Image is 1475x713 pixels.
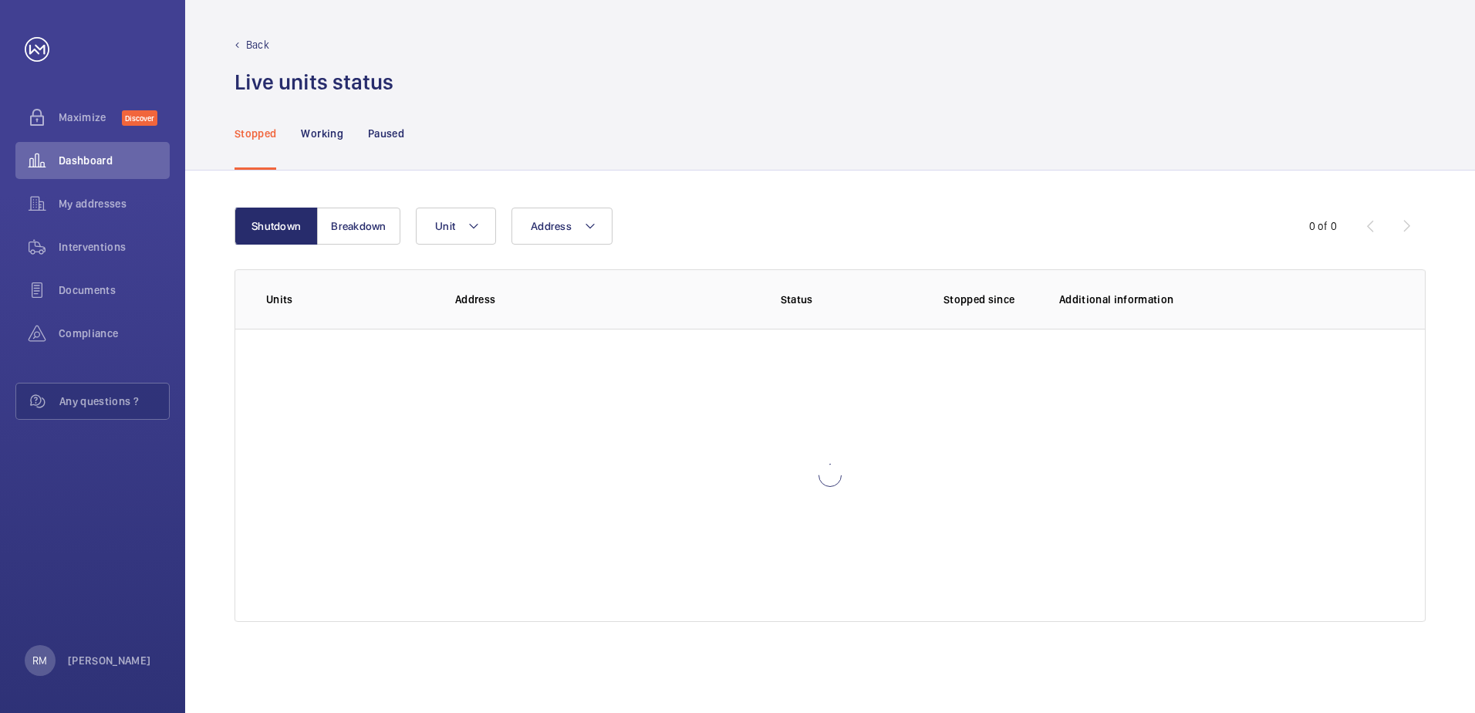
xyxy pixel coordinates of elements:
p: Units [266,292,430,307]
span: Compliance [59,326,170,341]
button: Address [511,208,613,245]
span: Discover [122,110,157,126]
p: Status [685,292,907,307]
p: Stopped [235,126,276,141]
span: Address [531,220,572,232]
p: Working [301,126,343,141]
p: Paused [368,126,404,141]
span: Interventions [59,239,170,255]
p: Additional information [1059,292,1394,307]
p: Address [455,292,674,307]
span: Any questions ? [59,394,169,409]
div: 0 of 0 [1309,218,1337,234]
button: Shutdown [235,208,318,245]
span: Maximize [59,110,122,125]
span: Dashboard [59,153,170,168]
h1: Live units status [235,68,393,96]
button: Unit [416,208,496,245]
span: My addresses [59,196,170,211]
p: Back [246,37,269,52]
p: RM [32,653,47,668]
p: Stopped since [943,292,1035,307]
p: [PERSON_NAME] [68,653,151,668]
button: Breakdown [317,208,400,245]
span: Unit [435,220,455,232]
span: Documents [59,282,170,298]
